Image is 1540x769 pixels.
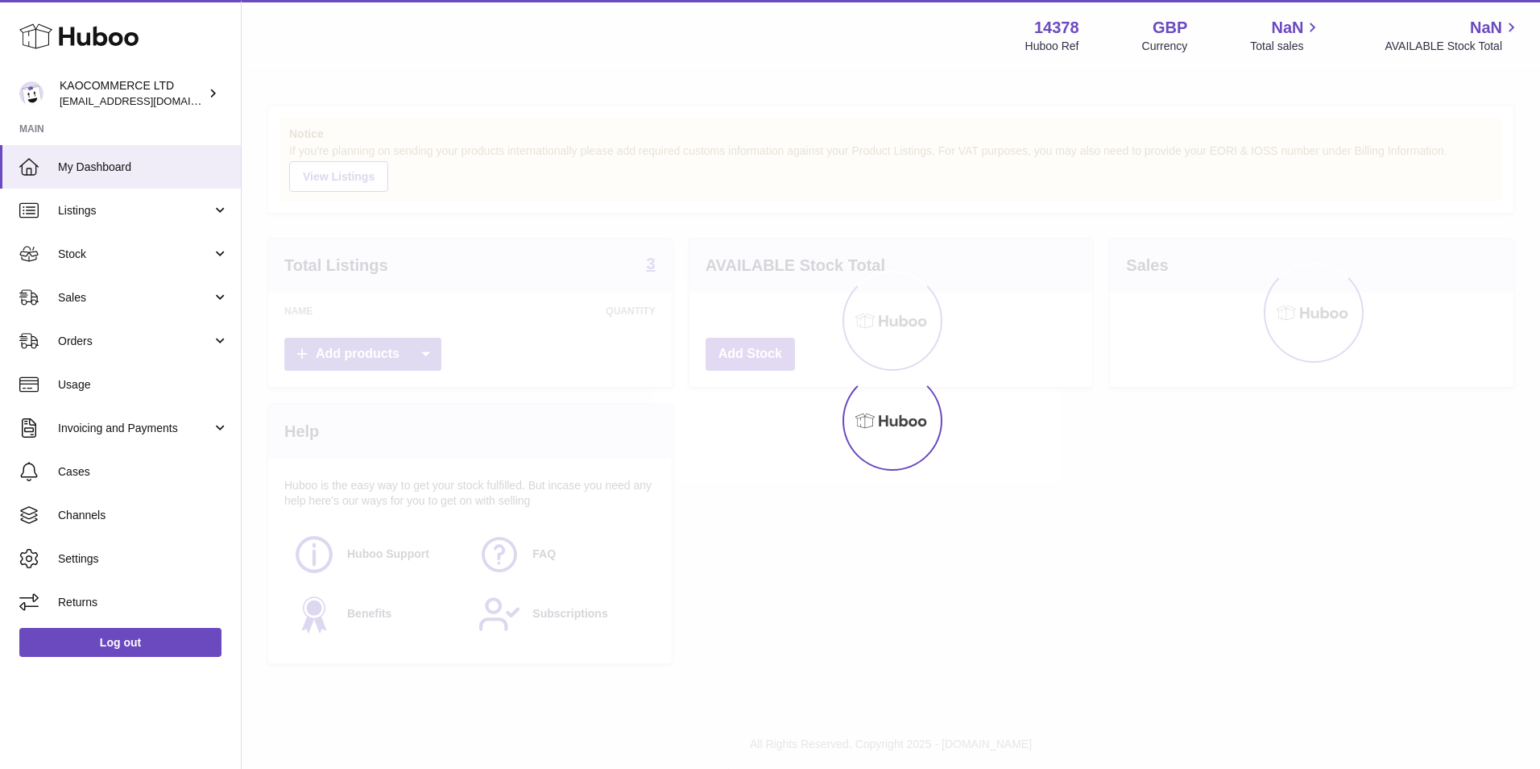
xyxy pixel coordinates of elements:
[58,377,229,393] span: Usage
[19,81,43,106] img: internalAdmin-14378@internal.huboo.com
[58,508,229,523] span: Channels
[58,421,212,436] span: Invoicing and Payments
[1385,17,1521,54] a: NaN AVAILABLE Stock Total
[1250,17,1322,54] a: NaN Total sales
[1025,39,1079,54] div: Huboo Ref
[58,203,212,218] span: Listings
[1153,17,1187,39] strong: GBP
[58,290,212,306] span: Sales
[58,551,229,567] span: Settings
[1250,39,1322,54] span: Total sales
[60,78,205,109] div: KAOCOMMERCE LTD
[1385,39,1521,54] span: AVAILABLE Stock Total
[60,94,237,107] span: [EMAIL_ADDRESS][DOMAIN_NAME]
[58,595,229,610] span: Returns
[1470,17,1502,39] span: NaN
[58,247,212,262] span: Stock
[19,628,221,657] a: Log out
[1271,17,1303,39] span: NaN
[1034,17,1079,39] strong: 14378
[58,160,229,175] span: My Dashboard
[58,464,229,480] span: Cases
[1142,39,1188,54] div: Currency
[58,334,212,349] span: Orders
